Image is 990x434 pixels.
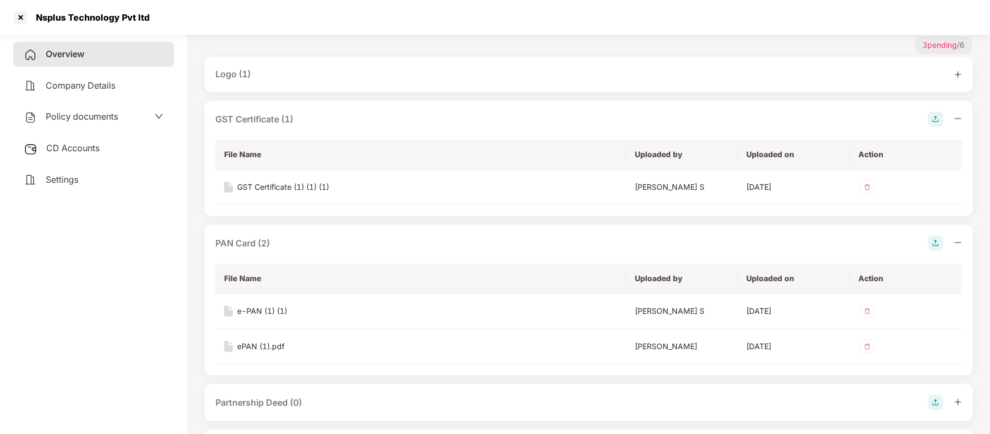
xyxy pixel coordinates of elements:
[738,140,850,170] th: Uploaded on
[928,235,943,251] img: svg+xml;base64,PHN2ZyB4bWxucz0iaHR0cDovL3d3dy53My5vcmcvMjAwMC9zdmciIHdpZHRoPSIyOCIgaGVpZ2h0PSIyOC...
[237,305,287,317] div: e-PAN (1) (1)
[215,264,626,294] th: File Name
[858,338,876,355] img: svg+xml;base64,PHN2ZyB4bWxucz0iaHR0cDovL3d3dy53My5vcmcvMjAwMC9zdmciIHdpZHRoPSIzMiIgaGVpZ2h0PSIzMi...
[626,264,738,294] th: Uploaded by
[738,264,850,294] th: Uploaded on
[29,12,150,23] div: Nsplus Technology Pvt ltd
[954,71,962,78] span: plus
[954,115,962,122] span: minus
[215,237,270,250] div: PAN Card (2)
[46,142,100,153] span: CD Accounts
[928,395,943,410] img: svg+xml;base64,PHN2ZyB4bWxucz0iaHR0cDovL3d3dy53My5vcmcvMjAwMC9zdmciIHdpZHRoPSIyOCIgaGVpZ2h0PSIyOC...
[635,305,729,317] div: [PERSON_NAME] S
[46,48,84,59] span: Overview
[923,40,957,49] span: 3 pending
[914,36,973,54] p: / 6
[635,340,729,352] div: [PERSON_NAME]
[928,111,943,127] img: svg+xml;base64,PHN2ZyB4bWxucz0iaHR0cDovL3d3dy53My5vcmcvMjAwMC9zdmciIHdpZHRoPSIyOCIgaGVpZ2h0PSIyOC...
[224,341,233,352] img: svg+xml;base64,PHN2ZyB4bWxucz0iaHR0cDovL3d3dy53My5vcmcvMjAwMC9zdmciIHdpZHRoPSIxNiIgaGVpZ2h0PSIyMC...
[46,174,78,185] span: Settings
[154,112,163,121] span: down
[237,181,329,193] div: GST Certificate (1) (1) (1)
[746,181,841,193] div: [DATE]
[215,140,626,170] th: File Name
[954,398,962,406] span: plus
[215,113,293,126] div: GST Certificate (1)
[237,340,284,352] div: ePAN (1).pdf
[215,396,302,410] div: Partnership Deed (0)
[850,140,962,170] th: Action
[746,340,841,352] div: [DATE]
[850,264,962,294] th: Action
[24,111,37,124] img: svg+xml;base64,PHN2ZyB4bWxucz0iaHR0cDovL3d3dy53My5vcmcvMjAwMC9zdmciIHdpZHRoPSIyNCIgaGVpZ2h0PSIyNC...
[858,178,876,196] img: svg+xml;base64,PHN2ZyB4bWxucz0iaHR0cDovL3d3dy53My5vcmcvMjAwMC9zdmciIHdpZHRoPSIzMiIgaGVpZ2h0PSIzMi...
[24,142,38,156] img: svg+xml;base64,PHN2ZyB3aWR0aD0iMjUiIGhlaWdodD0iMjQiIHZpZXdCb3g9IjAgMCAyNSAyNCIgZmlsbD0ibm9uZSIgeG...
[954,239,962,246] span: minus
[24,173,37,187] img: svg+xml;base64,PHN2ZyB4bWxucz0iaHR0cDovL3d3dy53My5vcmcvMjAwMC9zdmciIHdpZHRoPSIyNCIgaGVpZ2h0PSIyNC...
[746,305,841,317] div: [DATE]
[635,181,729,193] div: [PERSON_NAME] S
[46,111,118,122] span: Policy documents
[224,182,233,193] img: svg+xml;base64,PHN2ZyB4bWxucz0iaHR0cDovL3d3dy53My5vcmcvMjAwMC9zdmciIHdpZHRoPSIxNiIgaGVpZ2h0PSIyMC...
[46,80,115,91] span: Company Details
[24,79,37,92] img: svg+xml;base64,PHN2ZyB4bWxucz0iaHR0cDovL3d3dy53My5vcmcvMjAwMC9zdmciIHdpZHRoPSIyNCIgaGVpZ2h0PSIyNC...
[224,306,233,317] img: svg+xml;base64,PHN2ZyB4bWxucz0iaHR0cDovL3d3dy53My5vcmcvMjAwMC9zdmciIHdpZHRoPSIxNiIgaGVpZ2h0PSIyMC...
[215,67,251,81] div: Logo (1)
[24,48,37,61] img: svg+xml;base64,PHN2ZyB4bWxucz0iaHR0cDovL3d3dy53My5vcmcvMjAwMC9zdmciIHdpZHRoPSIyNCIgaGVpZ2h0PSIyNC...
[858,302,876,320] img: svg+xml;base64,PHN2ZyB4bWxucz0iaHR0cDovL3d3dy53My5vcmcvMjAwMC9zdmciIHdpZHRoPSIzMiIgaGVpZ2h0PSIzMi...
[626,140,738,170] th: Uploaded by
